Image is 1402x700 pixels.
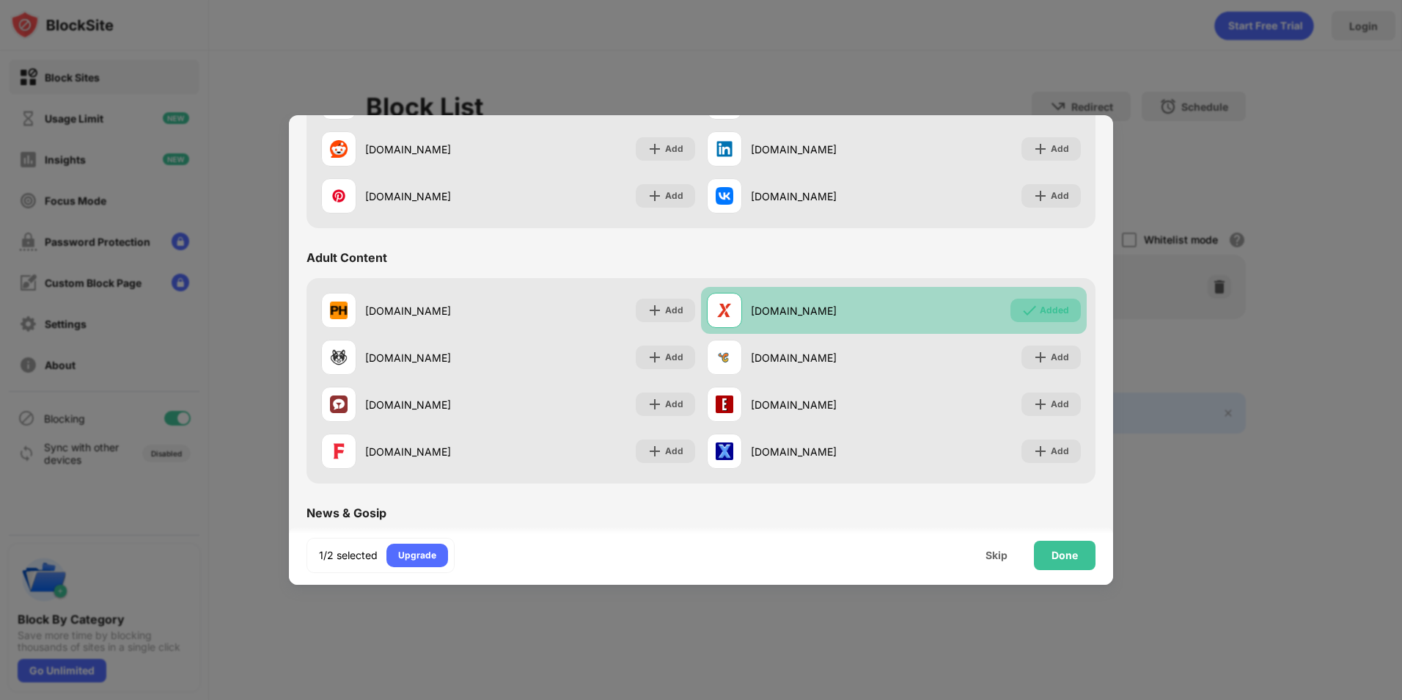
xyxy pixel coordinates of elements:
[1051,397,1069,412] div: Add
[986,550,1008,561] div: Skip
[665,142,683,156] div: Add
[330,395,348,413] img: favicons
[307,250,387,265] div: Adult Content
[751,350,894,365] div: [DOMAIN_NAME]
[330,187,348,205] img: favicons
[751,189,894,204] div: [DOMAIN_NAME]
[330,140,348,158] img: favicons
[716,187,733,205] img: favicons
[398,548,436,563] div: Upgrade
[751,397,894,412] div: [DOMAIN_NAME]
[751,142,894,157] div: [DOMAIN_NAME]
[665,444,683,459] div: Add
[365,444,508,459] div: [DOMAIN_NAME]
[365,303,508,318] div: [DOMAIN_NAME]
[716,395,733,413] img: favicons
[1051,350,1069,365] div: Add
[751,303,894,318] div: [DOMAIN_NAME]
[665,189,683,203] div: Add
[330,349,348,366] img: favicons
[365,142,508,157] div: [DOMAIN_NAME]
[1051,550,1078,561] div: Done
[330,302,348,319] img: favicons
[1040,303,1069,318] div: Added
[1051,189,1069,203] div: Add
[665,350,683,365] div: Add
[365,189,508,204] div: [DOMAIN_NAME]
[716,349,733,366] img: favicons
[330,442,348,460] img: favicons
[365,350,508,365] div: [DOMAIN_NAME]
[751,444,894,459] div: [DOMAIN_NAME]
[319,548,378,563] div: 1/2 selected
[665,397,683,412] div: Add
[716,140,733,158] img: favicons
[307,506,386,520] div: News & Gosip
[716,442,733,460] img: favicons
[365,397,508,412] div: [DOMAIN_NAME]
[665,303,683,318] div: Add
[716,302,733,319] img: favicons
[1051,142,1069,156] div: Add
[1051,444,1069,459] div: Add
